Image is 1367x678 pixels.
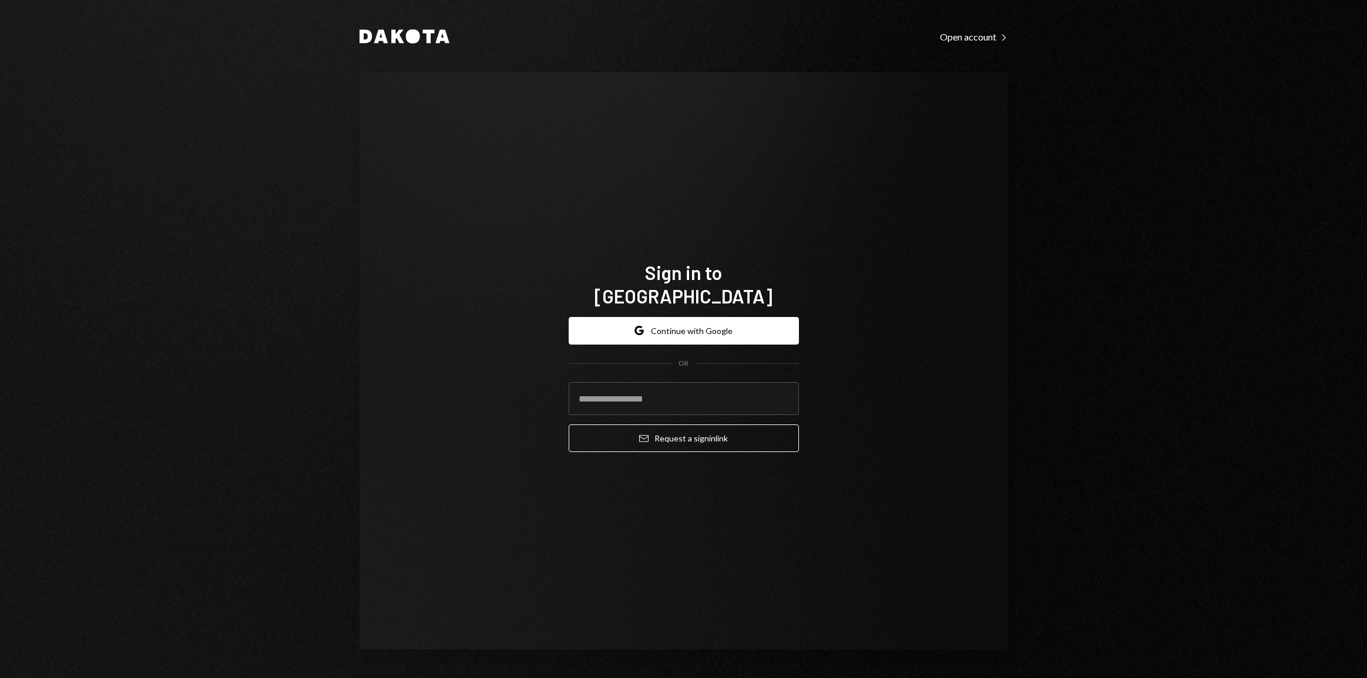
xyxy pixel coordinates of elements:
div: Open account [940,31,1008,43]
h1: Sign in to [GEOGRAPHIC_DATA] [569,261,799,308]
a: Open account [940,30,1008,43]
button: Request a signinlink [569,424,799,452]
button: Continue with Google [569,317,799,345]
div: OR [679,359,688,369]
